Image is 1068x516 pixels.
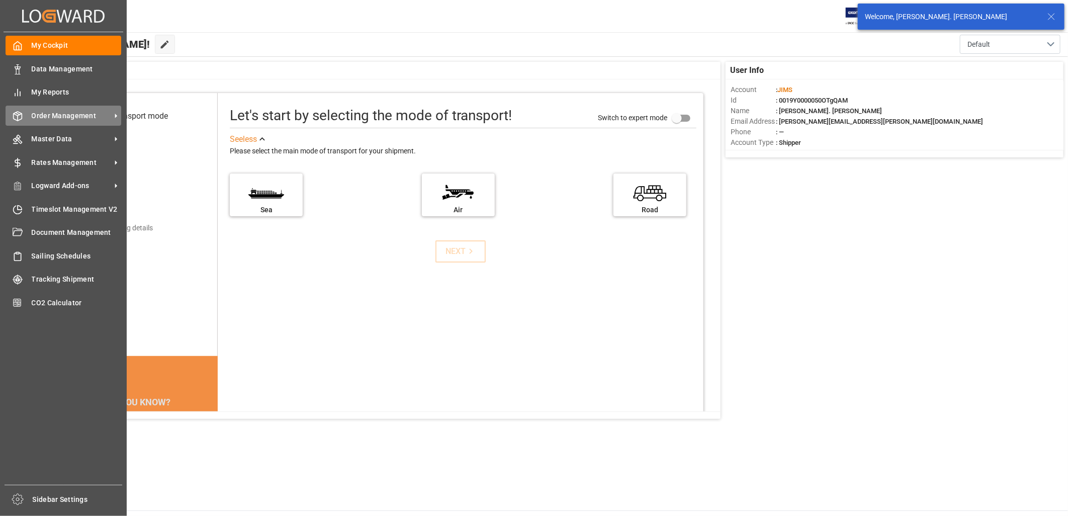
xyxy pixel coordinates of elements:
[32,204,122,215] span: Timeslot Management V2
[731,127,776,137] span: Phone
[776,128,784,136] span: : —
[865,12,1038,22] div: Welcome, [PERSON_NAME]. [PERSON_NAME]
[776,86,792,94] span: :
[6,82,121,102] a: My Reports
[731,106,776,116] span: Name
[6,59,121,78] a: Data Management
[56,391,218,412] div: DID YOU KNOW?
[731,137,776,148] span: Account Type
[32,227,122,238] span: Document Management
[776,139,801,146] span: : Shipper
[967,39,990,50] span: Default
[776,107,882,115] span: : [PERSON_NAME]. [PERSON_NAME]
[32,157,111,168] span: Rates Management
[6,246,121,266] a: Sailing Schedules
[32,40,122,51] span: My Cockpit
[32,134,111,144] span: Master Data
[33,494,123,505] span: Sidebar Settings
[731,116,776,127] span: Email Address
[230,133,257,145] div: See less
[777,86,792,94] span: JIMS
[618,205,681,215] div: Road
[230,145,696,157] div: Please select the main mode of transport for your shipment.
[32,64,122,74] span: Data Management
[427,205,490,215] div: Air
[32,251,122,262] span: Sailing Schedules
[6,223,121,242] a: Document Management
[776,118,983,125] span: : [PERSON_NAME][EMAIL_ADDRESS][PERSON_NAME][DOMAIN_NAME]
[446,245,476,257] div: NEXT
[32,298,122,308] span: CO2 Calculator
[6,199,121,219] a: Timeslot Management V2
[32,274,122,285] span: Tracking Shipment
[6,36,121,55] a: My Cockpit
[230,105,512,126] div: Let's start by selecting the mode of transport!
[731,95,776,106] span: Id
[90,110,168,122] div: Select transport mode
[235,205,298,215] div: Sea
[731,64,764,76] span: User Info
[32,87,122,98] span: My Reports
[32,111,111,121] span: Order Management
[776,97,848,104] span: : 0019Y0000050OTgQAM
[846,8,880,25] img: Exertis%20JAM%20-%20Email%20Logo.jpg_1722504956.jpg
[42,35,150,54] span: Hello [PERSON_NAME]!
[6,270,121,289] a: Tracking Shipment
[90,223,153,233] div: Add shipping details
[960,35,1060,54] button: open menu
[6,293,121,312] a: CO2 Calculator
[598,114,667,122] span: Switch to expert mode
[32,181,111,191] span: Logward Add-ons
[435,240,486,263] button: NEXT
[731,84,776,95] span: Account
